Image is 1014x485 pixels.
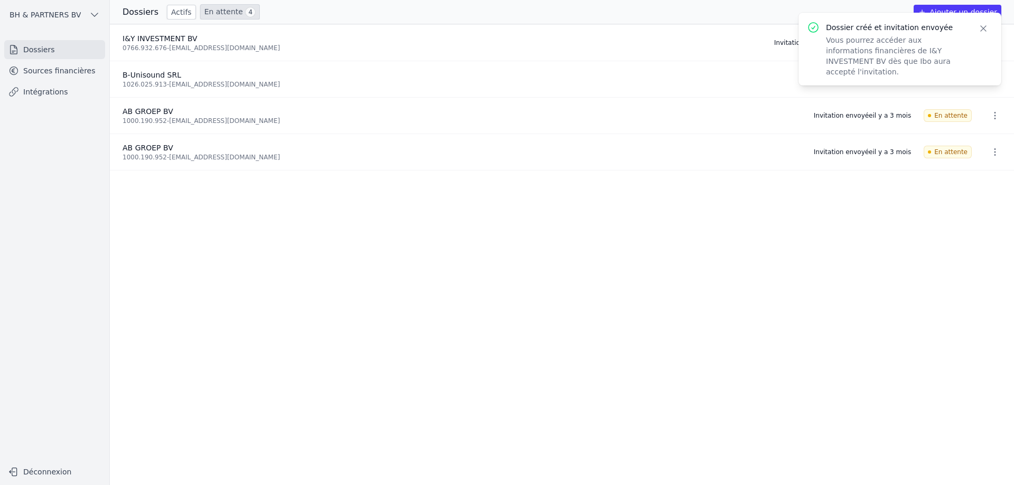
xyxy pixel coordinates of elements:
span: B-Unisound SRL [123,71,181,79]
div: 1000.190.952 - [EMAIL_ADDRESS][DOMAIN_NAME] [123,153,801,161]
div: Invitation envoyée il y a quelques secondes [774,39,911,47]
span: En attente [924,146,972,158]
span: AB GROEP BV [123,144,173,152]
span: I&Y INVESTMENT BV [123,34,198,43]
span: 4 [245,7,256,17]
span: En attente [924,109,972,122]
p: Vous pourrez accéder aux informations financières de I&Y INVESTMENT BV dès que Ibo aura accepté l... [826,35,965,77]
div: 1000.190.952 - [EMAIL_ADDRESS][DOMAIN_NAME] [123,117,801,125]
a: Dossiers [4,40,105,59]
div: Invitation envoyée il y a 3 mois [814,148,911,156]
a: Actifs [167,5,196,20]
span: BH & PARTNERS BV [10,9,81,20]
button: BH & PARTNERS BV [4,6,105,23]
button: Déconnexion [4,463,105,480]
a: En attente 4 [200,4,260,20]
a: Sources financières [4,61,105,80]
span: AB GROEP BV [123,107,173,116]
div: 1026.025.913 - [EMAIL_ADDRESS][DOMAIN_NAME] [123,80,801,89]
a: Intégrations [4,82,105,101]
div: Invitation envoyée il y a 3 mois [814,111,911,120]
p: Dossier créé et invitation envoyée [826,22,965,33]
button: Ajouter un dossier [914,5,1001,20]
div: 0766.932.676 - [EMAIL_ADDRESS][DOMAIN_NAME] [123,44,762,52]
h3: Dossiers [123,6,158,18]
